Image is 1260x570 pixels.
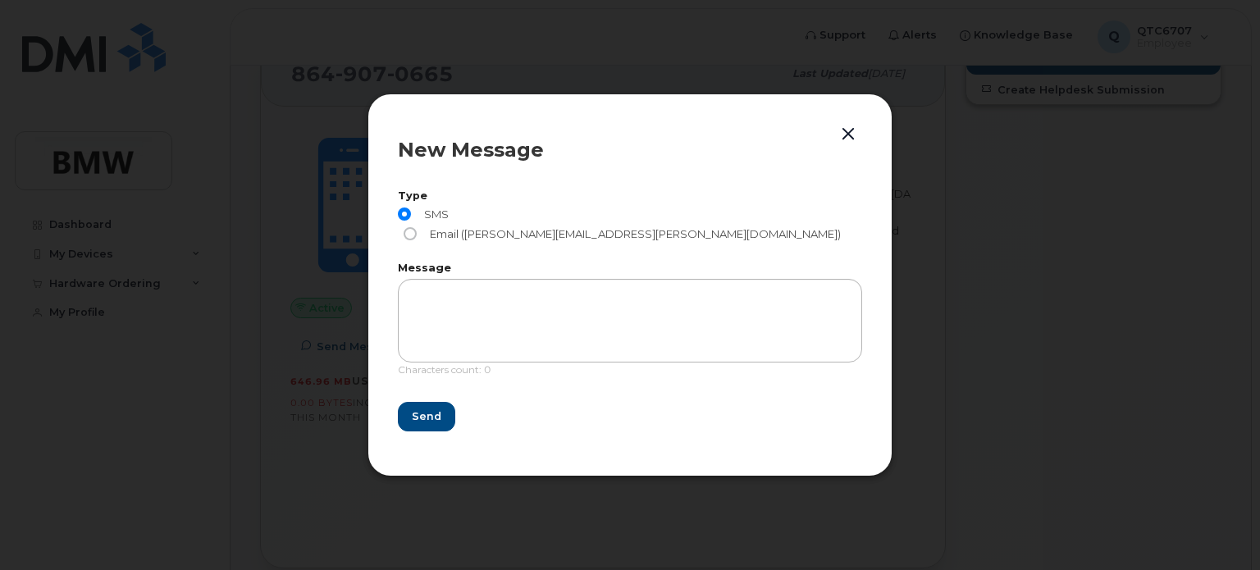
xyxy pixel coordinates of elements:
[398,207,411,221] input: SMS
[423,227,841,240] span: Email ([PERSON_NAME][EMAIL_ADDRESS][PERSON_NAME][DOMAIN_NAME])
[418,207,449,221] span: SMS
[1189,499,1248,558] iframe: Messenger Launcher
[404,227,417,240] input: Email ([PERSON_NAME][EMAIL_ADDRESS][PERSON_NAME][DOMAIN_NAME])
[398,402,455,431] button: Send
[398,140,862,160] div: New Message
[398,363,862,386] div: Characters count: 0
[412,408,441,424] span: Send
[398,191,862,202] label: Type
[398,263,862,274] label: Message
